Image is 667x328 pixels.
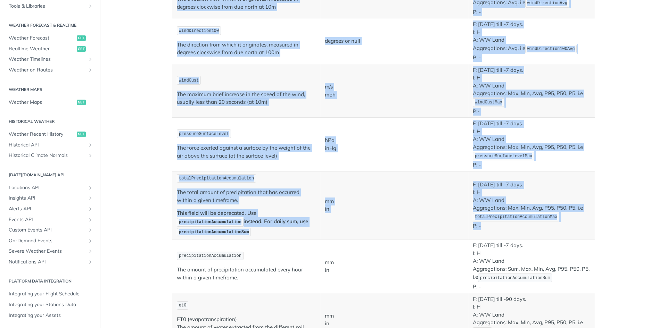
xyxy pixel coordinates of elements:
a: On-Demand EventsShow subpages for On-Demand Events [5,236,95,246]
a: Custom Events APIShow subpages for Custom Events API [5,225,95,235]
span: Weather Maps [9,99,75,106]
button: Show subpages for Alerts API [88,206,93,212]
span: Weather Recent History [9,131,75,138]
h2: Weather Forecast & realtime [5,22,95,28]
a: Weather Mapsget [5,97,95,108]
span: Integrating your Flight Schedule [9,291,93,297]
span: Locations API [9,184,86,191]
a: Weather Recent Historyget [5,129,95,140]
p: mm in [325,259,463,274]
span: totalPrecipitationAccumulation [179,176,254,181]
a: Weather TimelinesShow subpages for Weather Timelines [5,54,95,65]
span: Weather on Routes [9,67,86,74]
a: Weather on RoutesShow subpages for Weather on Routes [5,65,95,75]
button: Show subpages for Tools & Libraries [88,3,93,9]
button: Show subpages for Notifications API [88,259,93,265]
span: windGust [179,78,199,83]
span: Notifications API [9,259,86,266]
span: get [77,46,86,52]
p: The force exerted against a surface by the weight of the air above the surface (at the surface le... [177,144,315,160]
a: Integrating your Stations Data [5,300,95,310]
span: pressureSurfaceLevelMax [475,154,533,159]
span: et0 [179,303,187,308]
button: Show subpages for On-Demand Events [88,238,93,244]
button: Show subpages for Historical API [88,142,93,148]
a: Insights APIShow subpages for Insights API [5,193,95,203]
a: Events APIShow subpages for Events API [5,215,95,225]
span: Tools & Libraries [9,3,86,10]
p: F: [DATE] till -7 days. I: H A: WW Land Aggregations: Max, Min, Avg, P95, P50, P5. i.e P: - [473,120,590,169]
span: Historical Climate Normals [9,152,86,159]
a: Integrating your Flight Schedule [5,289,95,299]
button: Show subpages for Custom Events API [88,227,93,233]
span: Integrating your Assets [9,312,93,319]
button: Show subpages for Locations API [88,185,93,191]
span: get [77,100,86,105]
p: F: [DATE] till -7 days. I: H A: WW Land Aggregations: Max, Min, Avg, P95, P50, P5. i.e P:- [473,66,590,115]
span: Historical API [9,142,86,149]
a: Realtime Weatherget [5,44,95,54]
a: Tools & LibrariesShow subpages for Tools & Libraries [5,1,95,11]
h2: [DATE][DOMAIN_NAME] API [5,172,95,178]
span: totalPrecipitationAccumulationMax [475,215,558,219]
p: m/s mph [325,83,463,99]
a: Alerts APIShow subpages for Alerts API [5,204,95,214]
p: mm in [325,312,463,328]
p: The total amount of precipitation that has occurred within a given timeframe. [177,188,315,204]
p: The maximum brief increase in the speed of the wind, usually less than 20 seconds (at 10m) [177,91,315,106]
span: Custom Events API [9,227,86,234]
span: windDirection100Avg [527,47,575,51]
span: pressureSurfaceLevel [179,132,229,136]
p: F: [DATE] till -7 days. I: H A: WW Land Aggregations: Sum, Max, Min, Avg, P95, P50, P5. i.e P: - [473,242,590,291]
a: Integrating your Assets [5,310,95,321]
a: Historical APIShow subpages for Historical API [5,140,95,150]
a: Notifications APIShow subpages for Notifications API [5,257,95,267]
button: Show subpages for Historical Climate Normals [88,153,93,158]
span: precipitationAccumulationSum [179,230,249,235]
span: Weather Timelines [9,56,86,63]
span: Integrating your Stations Data [9,301,93,308]
span: precipitationAccumulation [179,220,241,225]
p: degrees or null [325,37,463,45]
a: Historical Climate NormalsShow subpages for Historical Climate Normals [5,150,95,161]
p: F: [DATE] till -7 days. I: H A: WW Land Aggregations: Avg. i.e P: - [473,20,590,62]
p: The direction from which it originates, measured in degrees clockwise from due north at 100m [177,41,315,57]
a: Weather Forecastget [5,33,95,43]
button: Show subpages for Severe Weather Events [88,249,93,254]
span: On-Demand Events [9,237,86,244]
span: precipitationAccumulationSum [480,276,550,280]
a: Locations APIShow subpages for Locations API [5,183,95,193]
h2: Platform DATA integration [5,278,95,284]
span: windGustMax [475,100,502,105]
button: Show subpages for Insights API [88,195,93,201]
span: Alerts API [9,205,86,212]
span: windDirection100 [179,28,219,33]
p: The amount of precipitation accumulated every hour within a given timeframe. [177,266,315,281]
span: Insights API [9,195,86,202]
button: Show subpages for Weather Timelines [88,57,93,62]
button: Show subpages for Events API [88,217,93,222]
p: hPa inHg [325,136,463,152]
span: windDirectionAvg [527,1,567,6]
strong: This field will be deprecated. Use instead. For daily sum, use [177,210,308,235]
span: Events API [9,216,86,223]
h2: Historical Weather [5,118,95,125]
h2: Weather Maps [5,86,95,93]
p: mm in [325,197,463,213]
a: Severe Weather EventsShow subpages for Severe Weather Events [5,246,95,256]
span: Severe Weather Events [9,248,86,255]
span: get [77,132,86,137]
p: F: [DATE] till -7 days. I: H A: WW Land Aggregations: Max, Min, Avg, P95, P50, P5. i.e P: - [473,181,590,230]
span: precipitationAccumulation [179,253,241,258]
span: get [77,35,86,41]
span: Realtime Weather [9,45,75,52]
button: Show subpages for Weather on Routes [88,67,93,73]
span: Weather Forecast [9,35,75,42]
